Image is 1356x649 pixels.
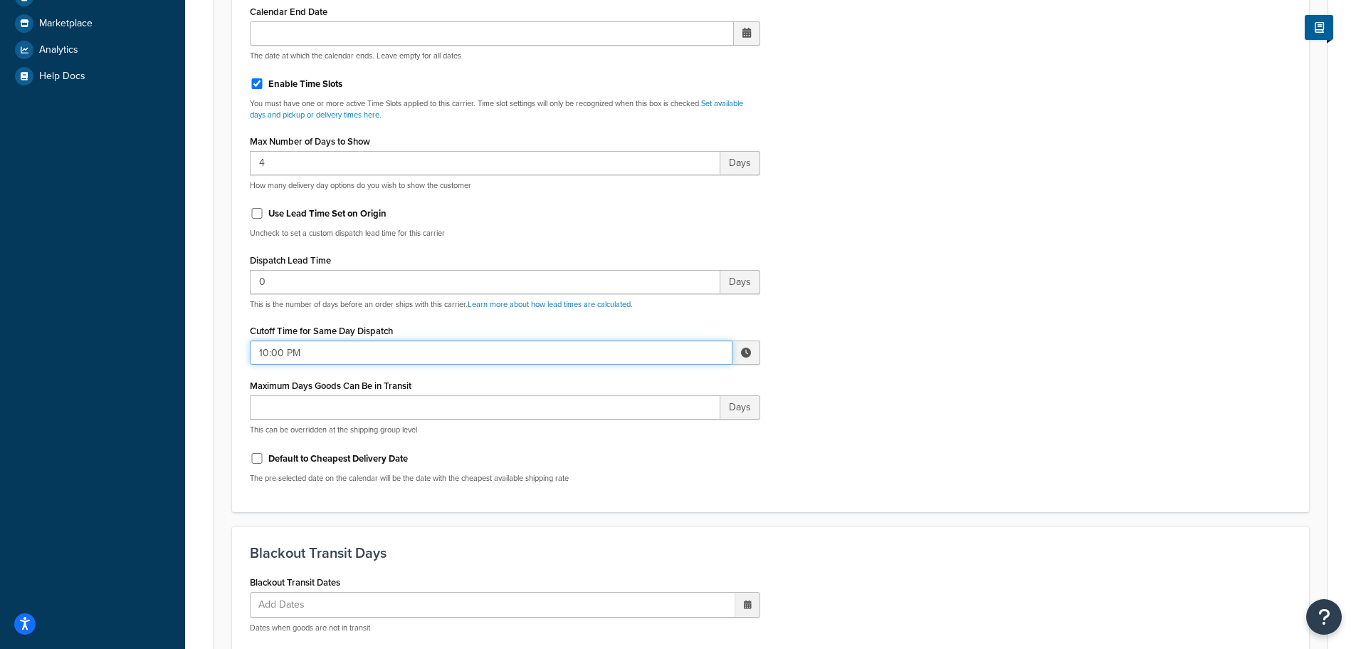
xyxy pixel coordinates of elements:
a: Learn more about how lead times are calculated. [468,298,633,310]
label: Calendar End Date [250,6,327,17]
label: Dispatch Lead Time [250,255,331,266]
span: Days [720,270,760,294]
a: Analytics [11,37,174,63]
p: This is the number of days before an order ships with this carrier. [250,299,760,310]
span: Analytics [39,44,78,56]
label: Max Number of Days to Show [250,136,370,147]
button: Open Resource Center [1306,599,1342,635]
span: Days [720,151,760,175]
p: This can be overridden at the shipping group level [250,425,760,435]
label: Maximum Days Goods Can Be in Transit [250,380,411,391]
label: Enable Time Slots [268,78,342,90]
label: Cutoff Time for Same Day Dispatch [250,326,393,336]
a: Help Docs [11,63,174,89]
span: Days [720,395,760,420]
span: Add Dates [254,593,322,617]
span: Help Docs [39,71,85,83]
p: Dates when goods are not in transit [250,623,760,633]
a: Marketplace [11,11,174,36]
p: How many delivery day options do you wish to show the customer [250,180,760,191]
a: Set available days and pickup or delivery times here. [250,98,743,120]
label: Default to Cheapest Delivery Date [268,452,408,465]
p: The date at which the calendar ends. Leave empty for all dates [250,51,760,61]
p: The pre-selected date on the calendar will be the date with the cheapest available shipping rate [250,473,760,484]
label: Use Lead Time Set on Origin [268,207,387,220]
h3: Blackout Transit Days [250,545,1291,561]
span: Marketplace [39,18,93,30]
label: Blackout Transit Dates [250,577,340,588]
button: Show Help Docs [1305,15,1333,40]
p: You must have one or more active Time Slots applied to this carrier. Time slot settings will only... [250,98,760,120]
p: Uncheck to set a custom dispatch lead time for this carrier [250,228,760,239]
